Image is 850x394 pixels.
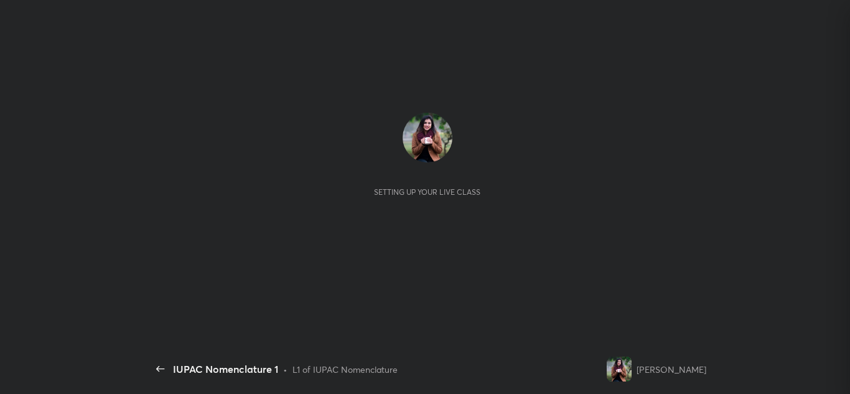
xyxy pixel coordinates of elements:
div: [PERSON_NAME] [637,363,706,376]
div: IUPAC Nomenclature 1 [173,362,278,377]
img: 59cc8e460c5d4c73a0b08f93b452489c.jpg [403,113,452,162]
div: L1 of IUPAC Nomenclature [292,363,398,376]
div: • [283,363,287,376]
div: Setting up your live class [374,187,480,197]
img: 59cc8e460c5d4c73a0b08f93b452489c.jpg [607,357,632,382]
